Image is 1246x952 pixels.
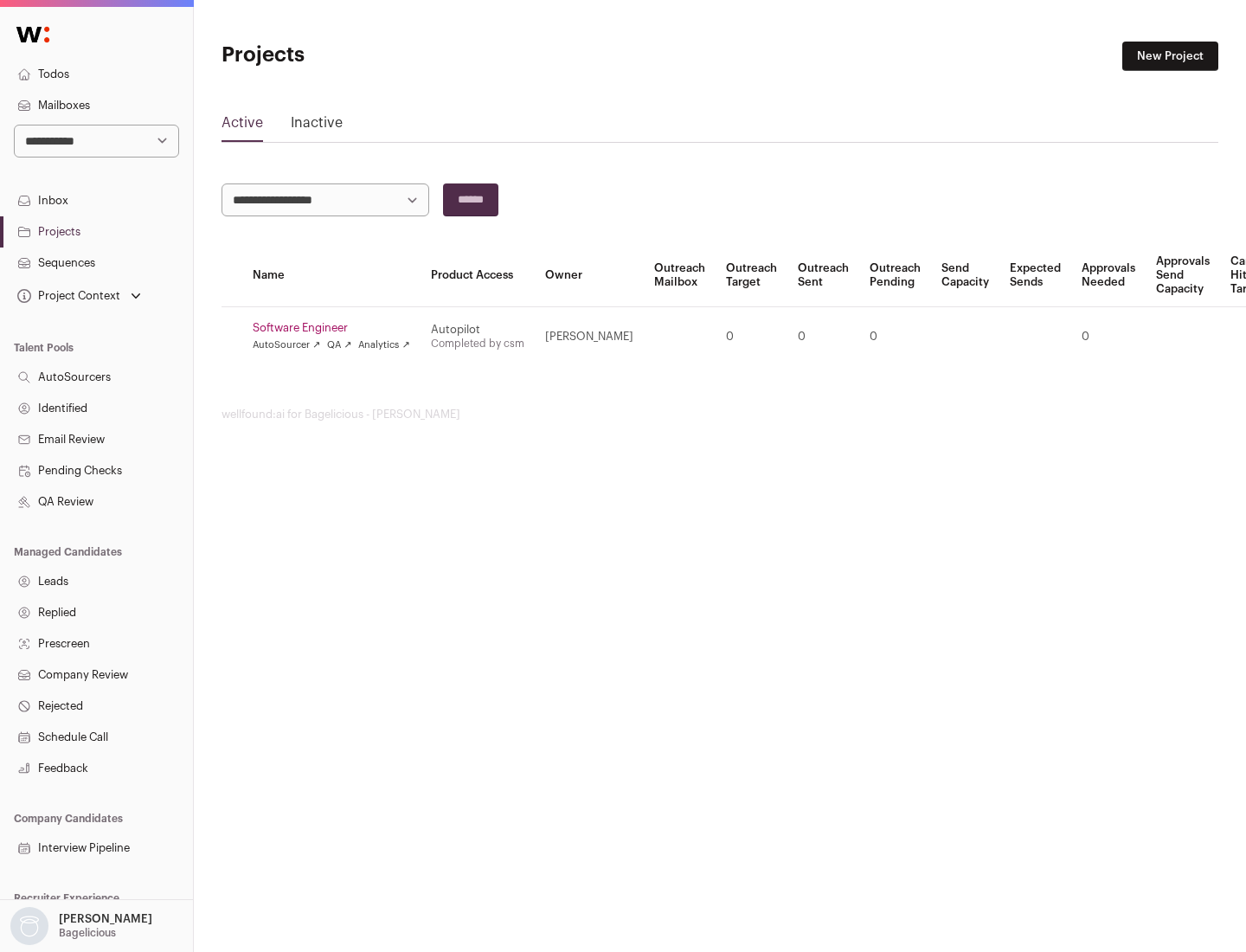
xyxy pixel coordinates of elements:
[10,907,48,945] img: nopic.png
[59,926,116,940] p: Bagelicious
[535,244,644,307] th: Owner
[14,289,120,303] div: Project Context
[787,307,859,367] td: 0
[644,244,716,307] th: Outreach Mailbox
[1071,244,1146,307] th: Approvals Needed
[358,338,409,352] a: Analytics ↗
[7,17,59,52] img: Wellfound
[222,42,554,69] h1: Projects
[327,338,351,352] a: QA ↗
[535,307,644,367] td: [PERSON_NAME]
[7,907,156,945] button: Open dropdown
[1146,244,1220,307] th: Approvals Send Capacity
[431,323,524,337] div: Autopilot
[59,912,152,926] p: [PERSON_NAME]
[931,244,999,307] th: Send Capacity
[222,408,1218,421] footer: wellfound:ai for Bagelicious - [PERSON_NAME]
[291,113,343,140] a: Inactive
[859,244,931,307] th: Outreach Pending
[859,307,931,367] td: 0
[14,284,145,308] button: Open dropdown
[242,244,421,307] th: Name
[421,244,535,307] th: Product Access
[1122,42,1218,71] a: New Project
[999,244,1071,307] th: Expected Sends
[1071,307,1146,367] td: 0
[787,244,859,307] th: Outreach Sent
[716,307,787,367] td: 0
[253,321,410,335] a: Software Engineer
[253,338,320,352] a: AutoSourcer ↗
[716,244,787,307] th: Outreach Target
[431,338,524,349] a: Completed by csm
[222,113,263,140] a: Active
